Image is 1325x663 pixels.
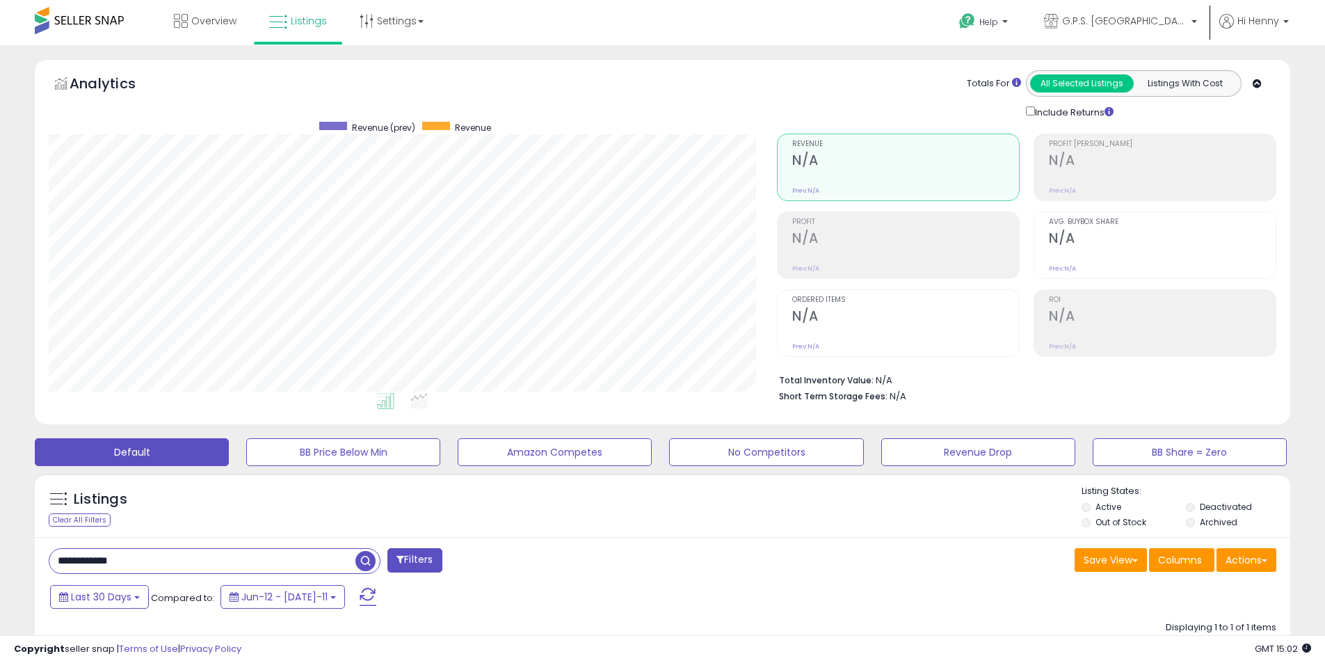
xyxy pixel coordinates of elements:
[792,218,1019,226] span: Profit
[1075,548,1147,572] button: Save View
[70,74,163,97] h5: Analytics
[1166,621,1276,634] div: Displaying 1 to 1 of 1 items
[1049,296,1276,304] span: ROI
[50,585,149,609] button: Last 30 Days
[1082,485,1290,498] p: Listing States:
[967,77,1021,90] div: Totals For
[669,438,863,466] button: No Competitors
[1049,342,1076,351] small: Prev: N/A
[1049,186,1076,195] small: Prev: N/A
[1095,516,1146,528] label: Out of Stock
[1062,14,1187,28] span: G.P.S. [GEOGRAPHIC_DATA]
[151,591,215,605] span: Compared to:
[979,16,998,28] span: Help
[779,374,874,386] b: Total Inventory Value:
[779,390,888,402] b: Short Term Storage Fees:
[1219,14,1289,45] a: Hi Henny
[1049,218,1276,226] span: Avg. Buybox Share
[1049,152,1276,171] h2: N/A
[49,513,111,527] div: Clear All Filters
[1158,553,1202,567] span: Columns
[220,585,345,609] button: Jun-12 - [DATE]-11
[191,14,236,28] span: Overview
[1133,74,1237,93] button: Listings With Cost
[1049,308,1276,327] h2: N/A
[1200,516,1237,528] label: Archived
[458,438,652,466] button: Amazon Competes
[958,13,976,30] i: Get Help
[1095,501,1121,513] label: Active
[1216,548,1276,572] button: Actions
[792,296,1019,304] span: Ordered Items
[1049,264,1076,273] small: Prev: N/A
[792,152,1019,171] h2: N/A
[352,122,415,134] span: Revenue (prev)
[1093,438,1287,466] button: BB Share = Zero
[35,438,229,466] button: Default
[1149,548,1214,572] button: Columns
[1030,74,1134,93] button: All Selected Listings
[779,371,1266,388] li: N/A
[792,342,819,351] small: Prev: N/A
[455,122,491,134] span: Revenue
[180,642,241,655] a: Privacy Policy
[1200,501,1252,513] label: Deactivated
[792,264,819,273] small: Prev: N/A
[1049,230,1276,249] h2: N/A
[241,590,328,604] span: Jun-12 - [DATE]-11
[71,590,131,604] span: Last 30 Days
[881,438,1075,466] button: Revenue Drop
[387,548,442,573] button: Filters
[792,186,819,195] small: Prev: N/A
[246,438,440,466] button: BB Price Below Min
[792,308,1019,327] h2: N/A
[1049,141,1276,148] span: Profit [PERSON_NAME]
[890,390,906,403] span: N/A
[792,230,1019,249] h2: N/A
[119,642,178,655] a: Terms of Use
[1015,104,1130,120] div: Include Returns
[14,642,65,655] strong: Copyright
[291,14,327,28] span: Listings
[948,2,1022,45] a: Help
[792,141,1019,148] span: Revenue
[14,643,241,656] div: seller snap | |
[1237,14,1279,28] span: Hi Henny
[1255,642,1311,655] span: 2025-08-12 15:02 GMT
[74,490,127,509] h5: Listings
